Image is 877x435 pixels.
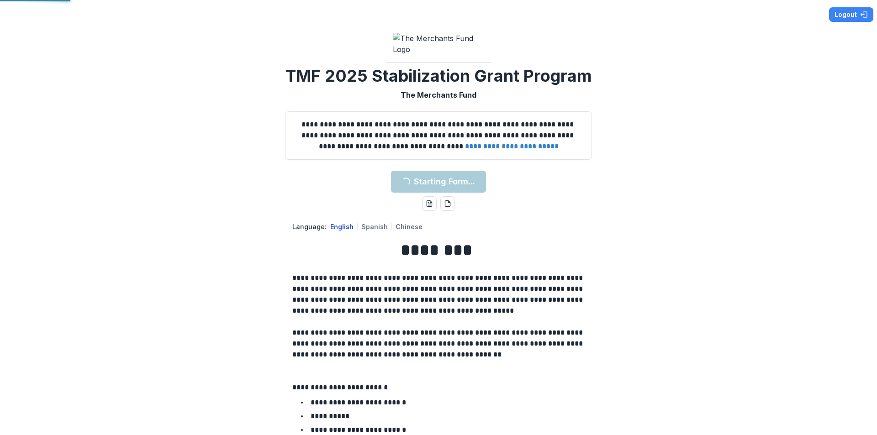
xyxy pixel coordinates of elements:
button: Chinese [396,223,423,231]
h2: TMF 2025 Stabilization Grant Program [285,66,592,86]
p: Language: [292,222,327,231]
button: Starting Form... [391,171,486,193]
img: The Merchants Fund Logo [393,33,484,55]
button: Spanish [361,223,388,231]
button: Logout [829,7,873,22]
p: The Merchants Fund [401,89,476,100]
button: English [330,223,354,231]
button: pdf-download [440,196,455,211]
button: word-download [422,196,437,211]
